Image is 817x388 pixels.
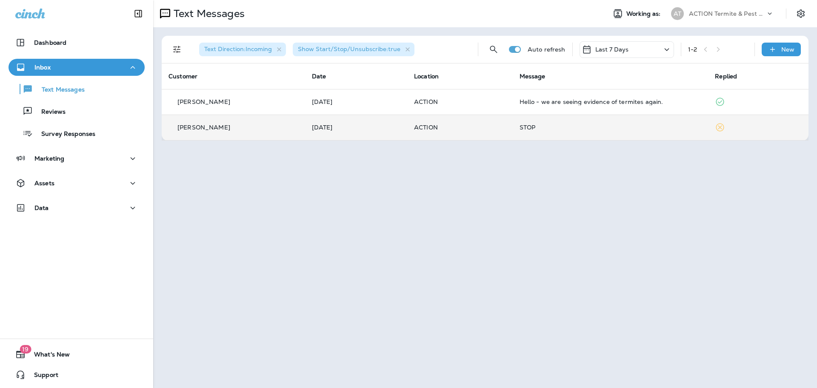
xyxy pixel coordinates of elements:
[34,64,51,71] p: Inbox
[688,46,697,53] div: 1 - 2
[9,346,145,363] button: 19What's New
[9,175,145,192] button: Assets
[34,204,49,211] p: Data
[793,6,808,21] button: Settings
[33,108,66,116] p: Reviews
[520,72,546,80] span: Message
[204,45,272,53] span: Text Direction : Incoming
[34,180,54,187] p: Assets
[689,10,766,17] p: ACTION Termite & Pest Control
[177,98,230,105] p: [PERSON_NAME]
[298,45,400,53] span: Show Start/Stop/Unsubscribe : true
[781,46,794,53] p: New
[26,351,70,361] span: What's New
[414,98,438,106] span: ACTION
[9,34,145,51] button: Dashboard
[9,199,145,216] button: Data
[414,124,438,131] span: ACTION
[595,46,629,53] p: Last 7 Days
[169,72,197,80] span: Customer
[9,150,145,167] button: Marketing
[34,39,66,46] p: Dashboard
[33,86,85,94] p: Text Messages
[312,72,326,80] span: Date
[312,124,401,131] p: Aug 8, 2025 02:51 PM
[520,124,702,131] div: STOP
[9,366,145,383] button: Support
[9,124,145,142] button: Survey Responses
[528,46,566,53] p: Auto refresh
[520,98,702,105] div: Hello - we are seeing evidence of termites again.
[170,7,245,20] p: Text Messages
[169,41,186,58] button: Filters
[671,7,684,20] div: AT
[9,80,145,98] button: Text Messages
[20,345,31,354] span: 19
[33,130,95,138] p: Survey Responses
[26,371,58,382] span: Support
[9,102,145,120] button: Reviews
[34,155,64,162] p: Marketing
[485,41,502,58] button: Search Messages
[9,59,145,76] button: Inbox
[715,72,737,80] span: Replied
[293,43,414,56] div: Show Start/Stop/Unsubscribe:true
[626,10,663,17] span: Working as:
[312,98,401,105] p: Aug 10, 2025 08:40 AM
[199,43,286,56] div: Text Direction:Incoming
[126,5,150,22] button: Collapse Sidebar
[414,72,439,80] span: Location
[177,124,230,131] p: [PERSON_NAME]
